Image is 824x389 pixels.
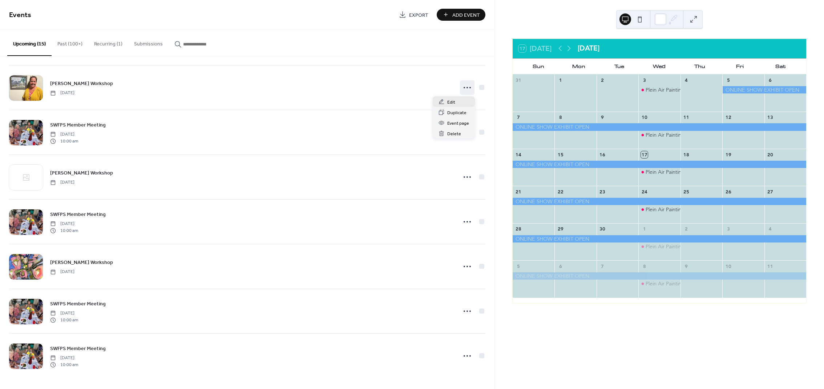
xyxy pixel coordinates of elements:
[515,226,522,232] div: 28
[683,226,690,232] div: 2
[641,77,647,83] div: 3
[50,227,78,234] span: 10:00 am
[578,43,599,54] div: [DATE]
[393,9,434,21] a: Export
[638,168,680,176] div: Plein Air Painting
[513,161,806,168] div: ONLINE SHOW EXHIBIT OPEN
[447,130,461,138] span: Delete
[599,151,606,158] div: 16
[639,59,679,74] div: Wed
[646,131,684,139] div: Plein Air Painting
[557,77,564,83] div: 1
[50,259,113,266] span: [PERSON_NAME] Workshop
[767,226,773,232] div: 4
[513,198,806,205] div: ONLINE SHOW EXHIBIT OPEN
[683,114,690,121] div: 11
[50,310,78,317] span: [DATE]
[725,151,731,158] div: 19
[50,355,78,361] span: [DATE]
[515,151,522,158] div: 14
[767,189,773,195] div: 27
[646,206,684,213] div: Plein Air Painting
[683,189,690,195] div: 25
[767,114,773,121] div: 13
[50,90,74,96] span: [DATE]
[9,8,31,22] span: Events
[513,272,806,280] div: ONLINE SHOW EXHIBIT OPEN
[683,151,690,158] div: 18
[52,29,88,55] button: Past (100+)
[638,280,680,287] div: Plein Air Painting
[641,114,647,121] div: 10
[128,29,169,55] button: Submissions
[447,109,466,117] span: Duplicate
[50,211,106,218] span: SWFPS Member Meeting
[557,226,564,232] div: 29
[559,59,599,74] div: Mon
[50,179,74,186] span: [DATE]
[683,77,690,83] div: 4
[515,263,522,269] div: 5
[515,189,522,195] div: 21
[437,9,485,21] button: Add Event
[50,210,106,218] a: SWFPS Member Meeting
[679,59,720,74] div: Thu
[599,77,606,83] div: 2
[447,120,469,127] span: Event page
[409,11,428,19] span: Export
[599,189,606,195] div: 23
[725,226,731,232] div: 3
[646,243,684,250] div: Plein Air Painting
[641,189,647,195] div: 24
[599,114,606,121] div: 9
[50,169,113,177] span: [PERSON_NAME] Workshop
[641,151,647,158] div: 17
[513,123,806,131] div: ONLINE SHOW EXHIBIT OPEN
[88,29,128,55] button: Recurring (1)
[50,79,113,88] a: [PERSON_NAME] Workshop
[646,86,684,93] div: Plein Air Painting
[641,226,647,232] div: 1
[50,300,106,308] a: SWFPS Member Meeting
[767,263,773,269] div: 11
[722,86,806,93] div: ONLINE SHOW EXHIBIT OPEN
[50,269,74,275] span: [DATE]
[557,189,564,195] div: 22
[683,263,690,269] div: 9
[557,151,564,158] div: 15
[638,243,680,250] div: Plein Air Painting
[646,168,684,176] div: Plein Air Painting
[557,263,564,269] div: 6
[7,29,52,56] button: Upcoming (15)
[50,121,106,129] a: SWFPS Member Meeting
[50,138,78,144] span: 10:00 am
[515,114,522,121] div: 7
[50,344,106,353] a: SWFPS Member Meeting
[599,263,606,269] div: 7
[599,226,606,232] div: 30
[50,221,78,227] span: [DATE]
[513,235,806,242] div: ONLINE SHOW EXHIBIT OPEN
[557,114,564,121] div: 8
[599,59,639,74] div: Tue
[50,317,78,323] span: 10:00 am
[50,80,113,88] span: [PERSON_NAME] Workshop
[720,59,760,74] div: Fri
[767,151,773,158] div: 20
[50,361,78,368] span: 10:00 am
[638,131,680,139] div: Plein Air Painting
[638,86,680,93] div: Plein Air Painting
[725,189,731,195] div: 26
[646,280,684,287] div: Plein Air Painting
[725,263,731,269] div: 10
[638,206,680,213] div: Plein Air Painting
[767,77,773,83] div: 6
[760,59,800,74] div: Sat
[447,99,455,106] span: Edit
[50,258,113,266] a: [PERSON_NAME] Workshop
[518,59,559,74] div: Sun
[725,77,731,83] div: 5
[515,77,522,83] div: 31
